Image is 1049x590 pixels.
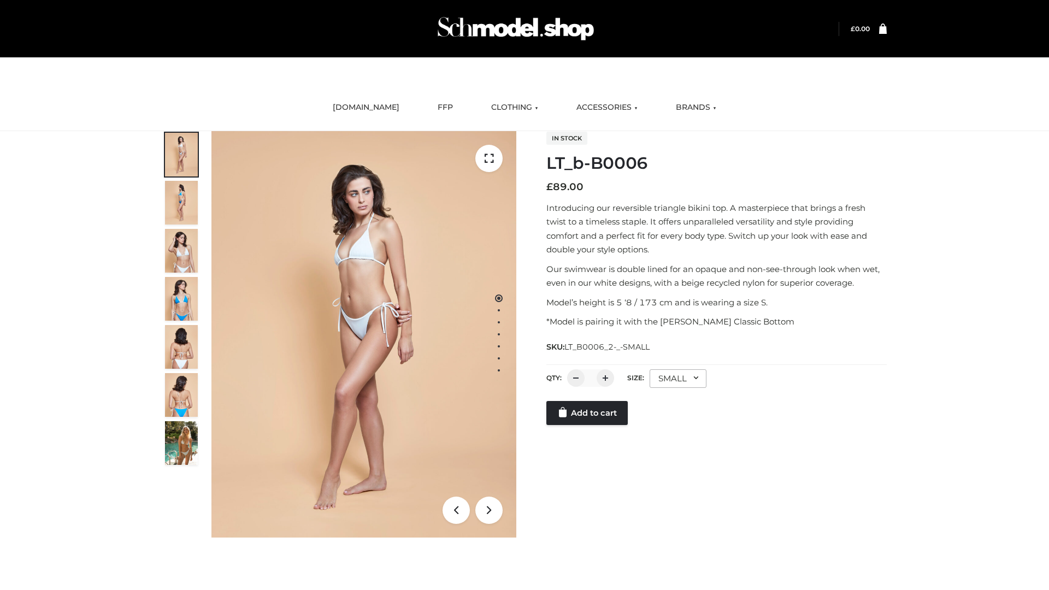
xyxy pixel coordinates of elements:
a: ACCESSORIES [568,96,646,120]
a: BRANDS [668,96,724,120]
img: Schmodel Admin 964 [434,7,598,50]
img: Arieltop_CloudNine_AzureSky2.jpg [165,421,198,465]
img: ArielClassicBikiniTop_CloudNine_AzureSky_OW114ECO_2-scaled.jpg [165,181,198,225]
img: ArielClassicBikiniTop_CloudNine_AzureSky_OW114ECO_4-scaled.jpg [165,277,198,321]
img: ArielClassicBikiniTop_CloudNine_AzureSky_OW114ECO_3-scaled.jpg [165,229,198,273]
a: FFP [429,96,461,120]
bdi: 0.00 [851,25,870,33]
label: Size: [627,374,644,382]
img: ArielClassicBikiniTop_CloudNine_AzureSky_OW114ECO_1-scaled.jpg [165,133,198,176]
a: [DOMAIN_NAME] [325,96,408,120]
span: In stock [546,132,587,145]
p: *Model is pairing it with the [PERSON_NAME] Classic Bottom [546,315,887,329]
a: £0.00 [851,25,870,33]
a: Add to cart [546,401,628,425]
img: ArielClassicBikiniTop_CloudNine_AzureSky_OW114ECO_1 [211,131,516,538]
a: CLOTHING [483,96,546,120]
p: Introducing our reversible triangle bikini top. A masterpiece that brings a fresh twist to a time... [546,201,887,257]
span: £ [546,181,553,193]
p: Our swimwear is double lined for an opaque and non-see-through look when wet, even in our white d... [546,262,887,290]
span: SKU: [546,340,651,353]
img: ArielClassicBikiniTop_CloudNine_AzureSky_OW114ECO_8-scaled.jpg [165,373,198,417]
bdi: 89.00 [546,181,584,193]
label: QTY: [546,374,562,382]
img: ArielClassicBikiniTop_CloudNine_AzureSky_OW114ECO_7-scaled.jpg [165,325,198,369]
p: Model’s height is 5 ‘8 / 173 cm and is wearing a size S. [546,296,887,310]
span: LT_B0006_2-_-SMALL [564,342,650,352]
div: SMALL [650,369,706,388]
h1: LT_b-B0006 [546,154,887,173]
span: £ [851,25,855,33]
